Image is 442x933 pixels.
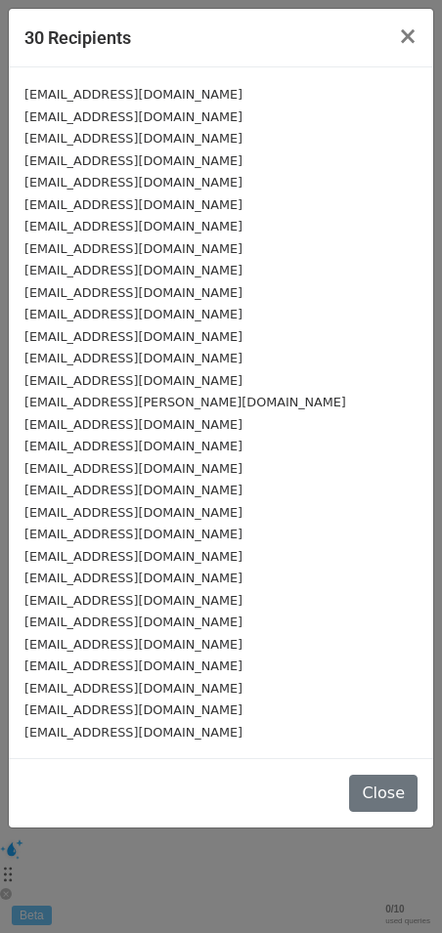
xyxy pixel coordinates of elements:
h5: 30 Recipients [24,24,131,51]
small: [EMAIL_ADDRESS][DOMAIN_NAME] [24,571,243,585]
small: [EMAIL_ADDRESS][DOMAIN_NAME] [24,615,243,629]
small: [EMAIL_ADDRESS][DOMAIN_NAME] [24,109,243,124]
small: [EMAIL_ADDRESS][DOMAIN_NAME] [24,219,243,233]
small: [EMAIL_ADDRESS][DOMAIN_NAME] [24,527,243,541]
small: [EMAIL_ADDRESS][DOMAIN_NAME] [24,373,243,388]
small: [EMAIL_ADDRESS][DOMAIN_NAME] [24,439,243,453]
small: [EMAIL_ADDRESS][DOMAIN_NAME] [24,725,243,740]
small: [EMAIL_ADDRESS][DOMAIN_NAME] [24,131,243,146]
small: [EMAIL_ADDRESS][DOMAIN_NAME] [24,658,243,673]
small: [EMAIL_ADDRESS][DOMAIN_NAME] [24,417,243,432]
small: [EMAIL_ADDRESS][DOMAIN_NAME] [24,153,243,168]
div: Tiện ích trò chuyện [344,839,442,933]
button: Close [382,9,433,64]
small: [EMAIL_ADDRESS][DOMAIN_NAME] [24,351,243,365]
small: [EMAIL_ADDRESS][DOMAIN_NAME] [24,241,243,256]
button: Close [349,775,418,812]
small: [EMAIL_ADDRESS][DOMAIN_NAME] [24,637,243,652]
small: [EMAIL_ADDRESS][DOMAIN_NAME] [24,549,243,564]
span: × [398,22,418,50]
small: [EMAIL_ADDRESS][DOMAIN_NAME] [24,197,243,212]
small: [EMAIL_ADDRESS][DOMAIN_NAME] [24,175,243,190]
small: [EMAIL_ADDRESS][DOMAIN_NAME] [24,702,243,717]
iframe: Chat Widget [344,839,442,933]
small: [EMAIL_ADDRESS][PERSON_NAME][DOMAIN_NAME] [24,395,346,409]
small: [EMAIL_ADDRESS][DOMAIN_NAME] [24,285,243,300]
small: [EMAIL_ADDRESS][DOMAIN_NAME] [24,483,243,497]
small: [EMAIL_ADDRESS][DOMAIN_NAME] [24,329,243,344]
small: [EMAIL_ADDRESS][DOMAIN_NAME] [24,461,243,476]
small: [EMAIL_ADDRESS][DOMAIN_NAME] [24,505,243,520]
small: [EMAIL_ADDRESS][DOMAIN_NAME] [24,307,243,321]
small: [EMAIL_ADDRESS][DOMAIN_NAME] [24,681,243,696]
small: [EMAIL_ADDRESS][DOMAIN_NAME] [24,87,243,102]
small: [EMAIL_ADDRESS][DOMAIN_NAME] [24,593,243,608]
small: [EMAIL_ADDRESS][DOMAIN_NAME] [24,263,243,277]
